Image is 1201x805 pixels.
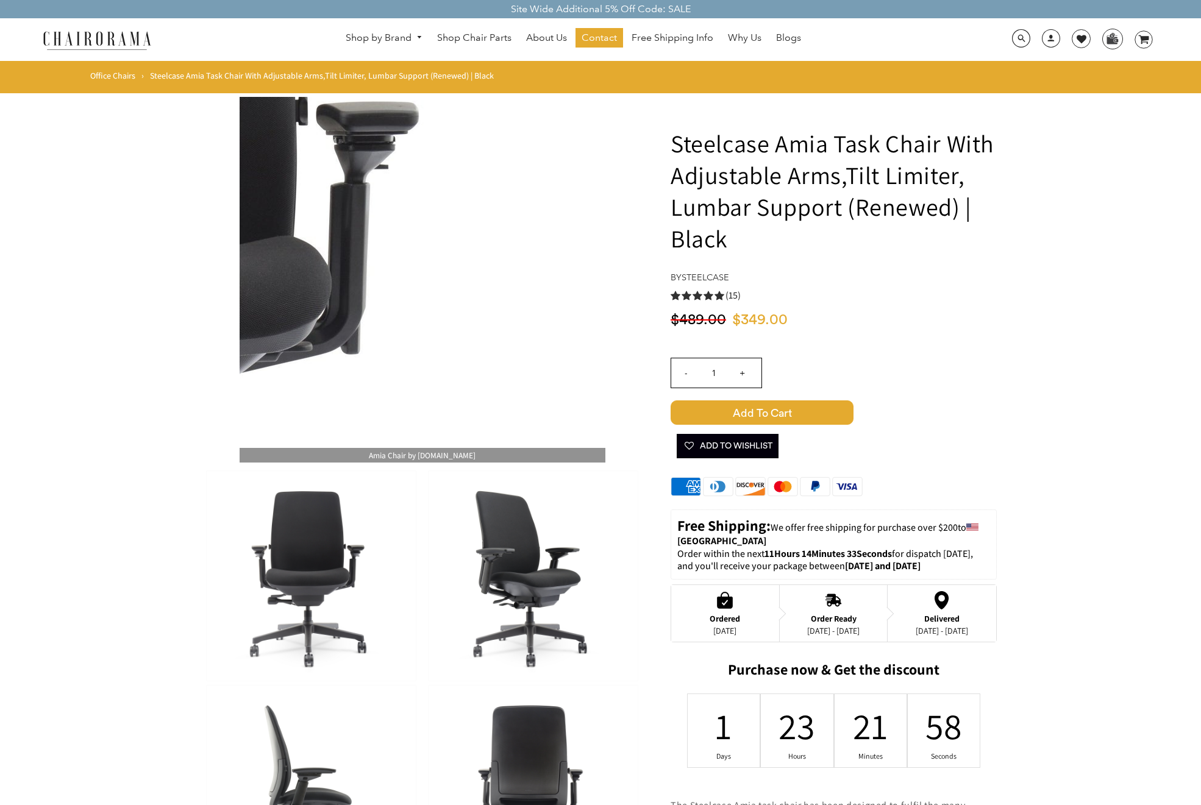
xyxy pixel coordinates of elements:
nav: DesktopNavigation [210,28,937,51]
h2: Purchase now & Get the discount [671,661,997,684]
span: Steelcase Amia Task Chair With Adjustable Arms,Tilt Limiter, Lumbar Support (Renewed) | Black [150,70,494,81]
div: 58 [936,702,952,750]
span: Blogs [776,32,801,44]
a: About Us [520,28,573,48]
button: Add to Cart [671,400,997,425]
a: Amia Chair by chairorama.comAmia Chair by [DOMAIN_NAME] [240,272,605,285]
span: Add to Cart [671,400,854,425]
a: Office Chairs [90,70,135,81]
img: Renewed Amia Chair chairorama.com [429,471,638,681]
a: Why Us [722,28,768,48]
span: Add To Wishlist [683,434,772,458]
div: Days [716,751,732,761]
span: (15) [725,289,741,302]
div: Delivered [916,614,968,623]
strong: [GEOGRAPHIC_DATA] [677,534,766,547]
img: chairorama [36,29,158,51]
div: Minutes [863,751,878,761]
span: $489.00 [671,313,726,327]
img: Amia Chair by chairorama.com [207,471,416,681]
a: Shop Chair Parts [431,28,518,48]
span: $349.00 [732,313,788,327]
div: Ordered [710,614,740,623]
span: Free Shipping Info [632,32,713,44]
span: › [141,70,144,81]
div: Hours [789,751,805,761]
span: Shop Chair Parts [437,32,511,44]
div: 21 [863,702,878,750]
span: Contact [582,32,617,44]
div: Order Ready [807,614,860,623]
div: [DATE] [710,626,740,636]
p: Order within the next for dispatch [DATE], and you'll receive your package between [677,548,990,573]
div: 1 [716,702,732,750]
span: 11Hours 14Minutes 33Seconds [764,547,892,560]
h4: by [671,272,997,283]
a: Blogs [770,28,807,48]
iframe: Tidio Chat [1035,726,1196,784]
a: Steelcase [682,272,729,283]
strong: Free Shipping: [677,516,771,535]
span: Why Us [728,32,761,44]
h1: Steelcase Amia Task Chair With Adjustable Arms,Tilt Limiter, Lumbar Support (Renewed) | Black [671,127,997,254]
div: Seconds [936,751,952,761]
a: Free Shipping Info [625,28,719,48]
span: We offer free shipping for purchase over $200 [771,521,958,534]
strong: [DATE] and [DATE] [845,559,921,572]
a: 5.0 rating (15 votes) [671,289,997,302]
img: WhatsApp_Image_2024-07-12_at_16.23.01.webp [1103,29,1122,48]
span: About Us [526,32,567,44]
input: + [727,358,757,388]
input: - [671,358,700,388]
a: Contact [576,28,623,48]
div: [DATE] - [DATE] [807,626,860,636]
div: [DATE] - [DATE] [916,626,968,636]
a: Shop by Brand [340,29,429,48]
button: Add To Wishlist [677,434,779,458]
div: 23 [789,702,805,750]
p: to [677,516,990,548]
nav: breadcrumbs [90,70,498,87]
